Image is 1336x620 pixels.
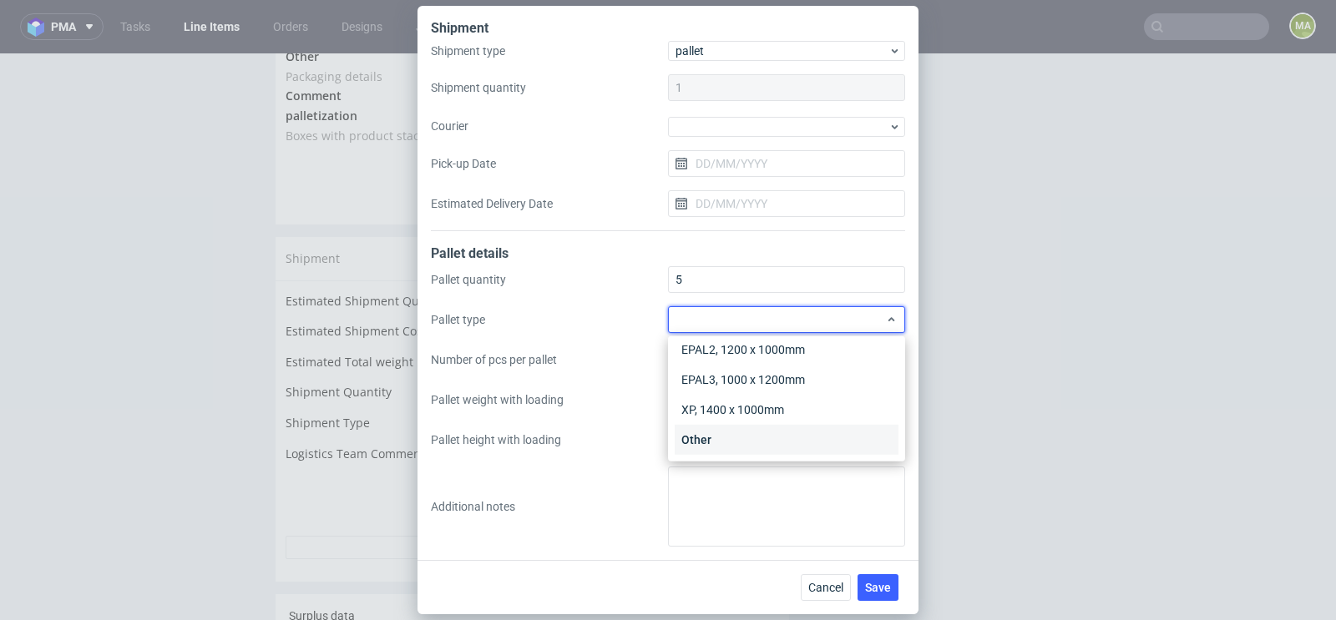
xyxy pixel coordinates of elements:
[431,118,668,134] label: Courier
[431,43,668,59] label: Shipment type
[808,582,843,593] span: Cancel
[527,329,779,360] td: 1
[286,268,527,299] td: Estimated Shipment Cost
[286,238,527,269] td: Estimated Shipment Quantity
[527,238,779,269] td: Unknown
[675,425,898,455] div: Other
[527,299,779,330] td: Unknown
[286,299,527,330] td: Estimated Total weight
[286,360,527,391] td: Shipment Type
[676,43,888,59] span: pallet
[286,13,532,33] td: Packaging details
[679,108,769,132] button: Send to QMS
[286,391,527,428] td: Logistics Team Comment
[536,74,552,90] span: No
[668,194,779,217] button: Manage shipments
[527,268,779,299] td: Unknown
[286,482,779,506] button: Showdetails
[865,582,891,593] span: Save
[431,498,668,515] label: Additional notes
[431,391,668,408] label: Pallet weight with loading
[431,155,668,172] label: Pick-up Date
[858,574,898,601] button: Save
[431,244,905,266] div: Pallet details
[675,365,898,395] div: EPAL3, 1000 x 1200mm
[276,184,789,227] div: Shipment
[431,311,668,328] label: Pallet type
[801,574,851,601] button: Cancel
[431,431,668,448] label: Pallet height with loading
[286,53,532,73] td: palletization
[431,351,668,368] label: Number of pcs per pallet
[286,73,532,93] td: Boxes with product stacked on pallets
[286,33,532,53] td: Comment
[431,79,668,96] label: Shipment quantity
[668,190,905,217] input: DD/MM/YYYY
[675,335,898,365] div: EPAL2, 1200 x 1000mm
[431,19,905,41] div: Shipment
[675,395,898,425] div: XP, 1400 x 1000mm
[431,271,668,288] label: Pallet quantity
[289,556,355,569] span: Surplus data
[488,102,589,139] a: Download PDF
[589,108,679,132] button: Send to VMA
[527,360,779,391] td: package
[536,15,678,31] span: Delivery hours 8.00-16.00
[431,195,668,212] label: Estimated Delivery Date
[668,150,905,177] input: DD/MM/YYYY
[286,329,527,360] td: Shipment Quantity
[689,434,779,457] button: Update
